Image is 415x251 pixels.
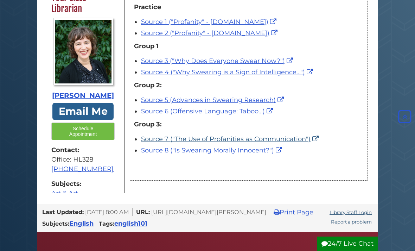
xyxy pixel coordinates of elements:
a: Source 4 ("Why Swearing is a Sign of Intelligence...") [141,68,315,76]
a: Source 7 ("The Use of Profanities as Communication") [141,135,320,143]
div: Office: HL328 [51,155,115,164]
a: Source 6 (Offensive Language: Taboo...) [141,107,275,115]
span: Subjects: [42,220,69,227]
a: Library Staff Login [330,209,372,215]
strong: Practice [134,3,161,11]
span: [URL][DOMAIN_NAME][PERSON_NAME] [151,208,266,215]
span: Tags: [99,220,114,227]
strong: Contact: [51,145,115,155]
a: Source 2 ("Profanity" - [DOMAIN_NAME]) [141,29,279,37]
span: [DATE] 8:00 AM [85,208,129,215]
i: Print Page [274,209,280,215]
a: english101 [114,220,147,227]
a: Back to Top [396,113,413,120]
strong: Group 2: [134,81,162,89]
a: Source 3 ("Why Does Everyone Swear Now?") [141,57,295,65]
button: 24/7 Live Chat [317,237,378,251]
a: Print Page [274,208,313,216]
a: Email Me [52,103,114,120]
span: Last Updated: [42,208,84,215]
a: Source 5 (Advances in Swearing Research) [141,96,286,104]
strong: Group 1 [134,42,159,50]
a: Profile Photo [PERSON_NAME] [51,18,115,101]
a: [PHONE_NUMBER] [51,165,114,173]
a: Report a problem [331,219,372,225]
div: , , , , , [51,179,115,217]
strong: Subjects: [51,179,115,189]
div: [PERSON_NAME] [51,90,115,101]
button: Schedule Appointment [51,123,115,140]
img: Profile Photo [53,18,113,85]
a: Source 8 ("Is Swearing Morally Innocent?") [141,146,284,154]
span: URL: [136,208,150,215]
a: English [69,220,94,227]
strong: Group 3: [134,120,162,128]
a: Art & Art History [51,189,78,207]
a: Source 1 ("Profanity" - [DOMAIN_NAME]) [141,18,278,26]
